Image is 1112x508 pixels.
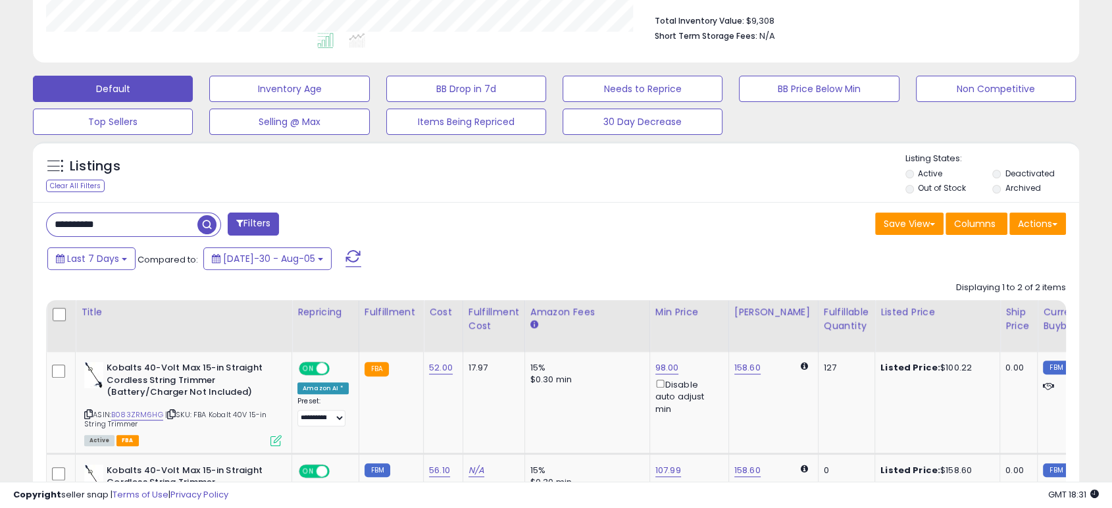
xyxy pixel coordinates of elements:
button: Needs to Reprice [563,76,722,102]
div: 0.00 [1005,362,1027,374]
div: Cost [429,305,457,319]
button: Items Being Repriced [386,109,546,135]
a: N/A [468,464,484,477]
button: Save View [875,213,944,235]
button: Selling @ Max [209,109,369,135]
span: Last 7 Days [67,252,119,265]
div: $158.60 [880,465,990,476]
div: Amazon AI * [297,382,349,394]
button: Inventory Age [209,76,369,102]
div: Ship Price [1005,305,1032,333]
b: Short Term Storage Fees: [655,30,757,41]
div: Fulfillment Cost [468,305,519,333]
a: 107.99 [655,464,681,477]
div: Clear All Filters [46,180,105,192]
div: $0.30 min [530,374,640,386]
li: $9,308 [655,12,1056,28]
small: FBM [365,463,390,477]
span: N/A [759,30,775,42]
div: [PERSON_NAME] [734,305,813,319]
div: seller snap | | [13,489,228,501]
div: 127 [824,362,865,374]
div: Min Price [655,305,723,319]
button: BB Drop in 7d [386,76,546,102]
label: Deactivated [1005,168,1055,179]
div: ASIN: [84,362,282,445]
a: Terms of Use [113,488,168,501]
img: 21A-Vno+AxS._SL40_.jpg [84,362,103,388]
div: Listed Price [880,305,994,319]
div: Repricing [297,305,353,319]
span: | SKU: FBA Kobalt 40V 15-in String Trimmer [84,409,267,429]
a: B083ZRM6HG [111,409,163,420]
button: Actions [1009,213,1066,235]
b: Total Inventory Value: [655,15,744,26]
div: Fulfillable Quantity [824,305,869,333]
button: 30 Day Decrease [563,109,722,135]
label: Out of Stock [918,182,966,193]
a: 52.00 [429,361,453,374]
div: 0 [824,465,865,476]
div: Preset: [297,397,349,426]
button: Non Competitive [916,76,1076,102]
span: ON [300,465,316,476]
div: Fulfillment [365,305,418,319]
div: 15% [530,362,640,374]
label: Active [918,168,942,179]
small: FBM [1043,361,1069,374]
div: $100.22 [880,362,990,374]
img: 21A-Vno+AxS._SL40_.jpg [84,465,103,491]
a: 158.60 [734,361,761,374]
b: Listed Price: [880,464,940,476]
div: Amazon Fees [530,305,644,319]
span: FBA [116,435,139,446]
span: Compared to: [138,253,198,266]
div: Title [81,305,286,319]
a: Privacy Policy [170,488,228,501]
a: 98.00 [655,361,679,374]
div: Current Buybox Price [1043,305,1111,333]
span: [DATE]-30 - Aug-05 [223,252,315,265]
div: Displaying 1 to 2 of 2 items [956,282,1066,294]
a: 56.10 [429,464,450,477]
button: BB Price Below Min [739,76,899,102]
small: FBA [365,362,389,376]
h5: Listings [70,157,120,176]
a: 158.60 [734,464,761,477]
div: 15% [530,465,640,476]
span: 2025-08-13 18:31 GMT [1048,488,1099,501]
span: OFF [328,363,349,374]
small: Amazon Fees. [530,319,538,331]
p: Listing States: [905,153,1079,165]
label: Archived [1005,182,1041,193]
div: 17.97 [468,362,515,374]
button: Filters [228,213,279,236]
b: Kobalts 40-Volt Max 15-in Straight Cordless String Trimmer (Battery/Charger Not Included) [107,465,266,505]
div: 0.00 [1005,465,1027,476]
button: Top Sellers [33,109,193,135]
button: Last 7 Days [47,247,136,270]
button: Default [33,76,193,102]
small: FBM [1043,463,1069,477]
span: ON [300,363,316,374]
div: Disable auto adjust min [655,377,719,415]
button: [DATE]-30 - Aug-05 [203,247,332,270]
button: Columns [946,213,1007,235]
b: Kobalts 40-Volt Max 15-in Straight Cordless String Trimmer (Battery/Charger Not Included) [107,362,266,402]
span: All listings currently available for purchase on Amazon [84,435,114,446]
span: Columns [954,217,996,230]
strong: Copyright [13,488,61,501]
b: Listed Price: [880,361,940,374]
